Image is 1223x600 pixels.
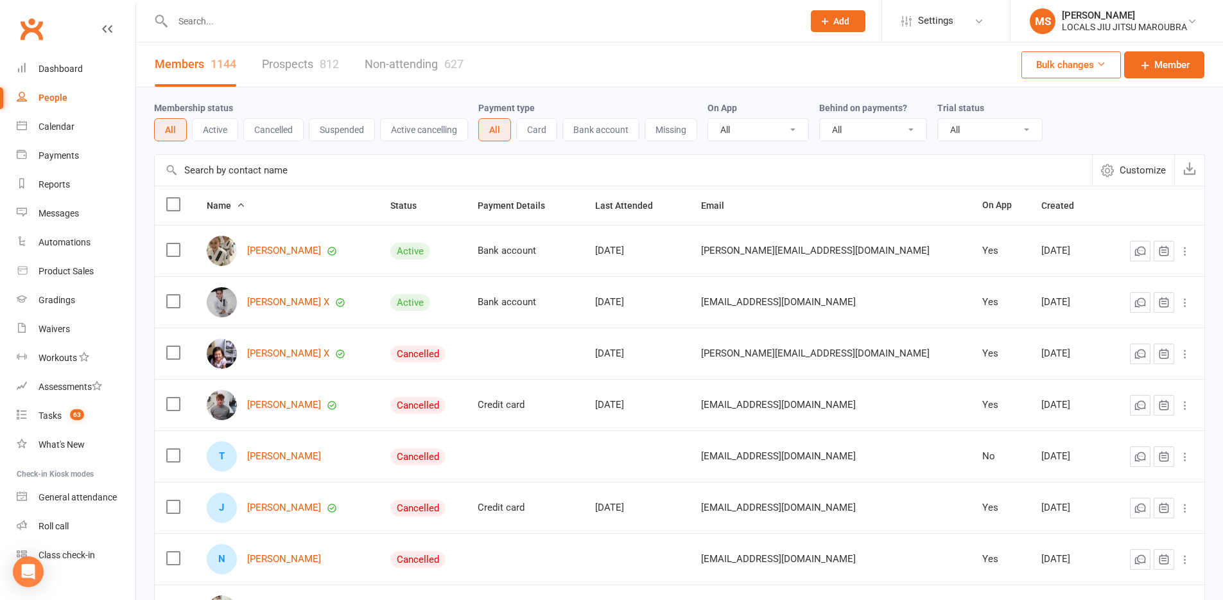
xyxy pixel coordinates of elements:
div: Joey [207,493,237,523]
div: Yes [982,348,1018,359]
div: 812 [320,57,339,71]
div: Active [390,243,430,260]
span: [EMAIL_ADDRESS][DOMAIN_NAME] [701,444,856,468]
span: [EMAIL_ADDRESS][DOMAIN_NAME] [701,393,856,417]
div: Bank account [478,297,571,308]
button: Name [207,198,245,213]
span: [EMAIL_ADDRESS][DOMAIN_NAME] [701,290,856,314]
a: [PERSON_NAME] [247,451,321,462]
button: Last Attended [595,198,667,213]
div: LOCALS JIU JITSU MAROUBRA [1062,21,1187,33]
div: Credit card [478,502,571,513]
a: Non-attending627 [365,42,464,87]
div: [DATE] [1041,297,1097,308]
div: Gradings [39,295,75,305]
span: [EMAIL_ADDRESS][DOMAIN_NAME] [701,495,856,520]
span: Member [1154,57,1190,73]
a: What's New [17,430,135,459]
div: Messages [39,208,79,218]
div: [DATE] [595,348,679,359]
span: [PERSON_NAME][EMAIL_ADDRESS][DOMAIN_NAME] [701,238,930,263]
button: Card [516,118,557,141]
div: [DATE] [1041,502,1097,513]
button: Bank account [562,118,639,141]
button: Active [192,118,238,141]
img: Mila [207,339,237,369]
div: Class check-in [39,550,95,560]
button: Active cancelling [380,118,468,141]
div: MS [1030,8,1055,34]
div: Roll call [39,521,69,531]
span: Name [207,200,245,211]
button: Suspended [309,118,375,141]
div: Automations [39,237,91,247]
a: Roll call [17,512,135,541]
button: Status [390,198,431,213]
div: No [982,451,1018,462]
span: Settings [918,6,953,35]
label: Trial status [937,103,984,113]
a: [PERSON_NAME] [247,400,321,410]
input: Search by contact name [155,155,1092,186]
a: Automations [17,228,135,257]
img: Rosalie [207,236,237,266]
div: Calendar [39,121,74,132]
button: All [478,118,511,141]
div: Yes [982,502,1018,513]
a: Workouts [17,344,135,373]
a: Clubworx [15,13,48,45]
a: [PERSON_NAME] [247,554,321,565]
button: Customize [1092,155,1174,186]
a: Calendar [17,112,135,141]
div: Cancelled [390,500,446,516]
button: Cancelled [243,118,304,141]
div: Cancelled [390,551,446,568]
a: Dashboard [17,55,135,84]
button: Add [811,10,865,32]
button: All [154,118,187,141]
div: Bank account [478,245,571,256]
div: [DATE] [595,502,679,513]
div: [DATE] [595,400,679,410]
button: Missing [645,118,697,141]
div: [DATE] [1041,451,1097,462]
div: [DATE] [1041,245,1097,256]
div: Dashboard [39,64,83,74]
img: tara [207,287,237,317]
div: Cancelled [390,346,446,362]
div: Product Sales [39,266,94,276]
a: Gradings [17,286,135,315]
span: Email [701,200,738,211]
div: [PERSON_NAME] [1062,10,1187,21]
button: Payment Details [478,198,559,213]
div: Tasks [39,410,62,421]
div: Workouts [39,353,77,363]
div: Cancelled [390,448,446,465]
span: 63 [70,409,84,420]
span: Add [833,16,849,26]
label: Behind on payments? [819,103,907,113]
a: Tasks 63 [17,401,135,430]
div: 1144 [211,57,236,71]
a: [PERSON_NAME] X [247,348,329,359]
a: Class kiosk mode [17,541,135,570]
a: [PERSON_NAME] X [247,297,329,308]
a: Prospects812 [262,42,339,87]
div: 627 [444,57,464,71]
span: Created [1041,200,1088,211]
div: Tariq [207,441,237,472]
div: Open Intercom Messenger [13,556,44,587]
div: Naimul [207,544,237,574]
div: [DATE] [595,297,679,308]
div: Cancelled [390,397,446,414]
div: Active [390,294,430,311]
div: Payments [39,150,79,161]
a: Assessments [17,373,135,401]
a: General attendance kiosk mode [17,483,135,512]
span: Payment Details [478,200,559,211]
div: Yes [982,245,1018,256]
a: Reports [17,170,135,199]
div: Waivers [39,324,70,334]
label: On App [707,103,737,113]
div: Credit card [478,400,571,410]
